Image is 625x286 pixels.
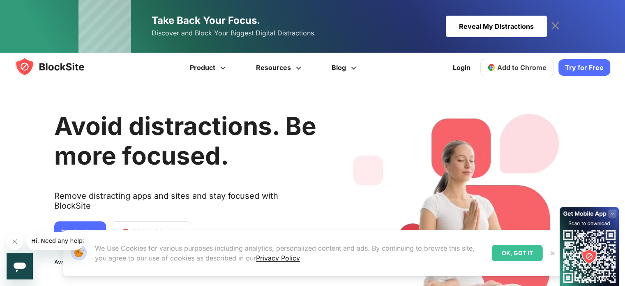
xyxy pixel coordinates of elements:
[95,243,485,263] p: We Use Cookies for various purposes including analytics, personalized content and ads. By continu...
[446,16,547,37] div: Reveal My Distractions
[54,111,316,170] h1: Avoid distractions. Be more focused.
[497,63,547,72] span: Add to Chrome
[547,248,558,258] button: Close
[26,232,84,250] iframe: Message from company
[318,53,373,82] a: Blog
[5,6,59,12] span: Hi. Need any help?
[7,253,33,279] iframe: Button to launch messaging window
[487,63,496,72] img: chrome-icon.svg
[448,58,475,77] a: Login
[152,27,316,39] span: Discover and Block Your Biggest Digital Distractions.
[176,53,242,82] a: Product
[492,245,543,261] div: OK, GOT IT
[54,191,316,217] text: Remove distracting apps and sites and stay focused with BlockSite
[558,59,610,76] a: Try for Free
[7,233,23,250] iframe: Close message
[152,14,260,26] span: Take Back Your Focus.
[15,57,100,77] img: blocksite-icon.5d769676.svg
[549,250,556,256] img: Close
[242,53,318,82] a: Resources
[480,59,554,76] a: Add to Chrome
[256,254,300,262] a: Privacy Policy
